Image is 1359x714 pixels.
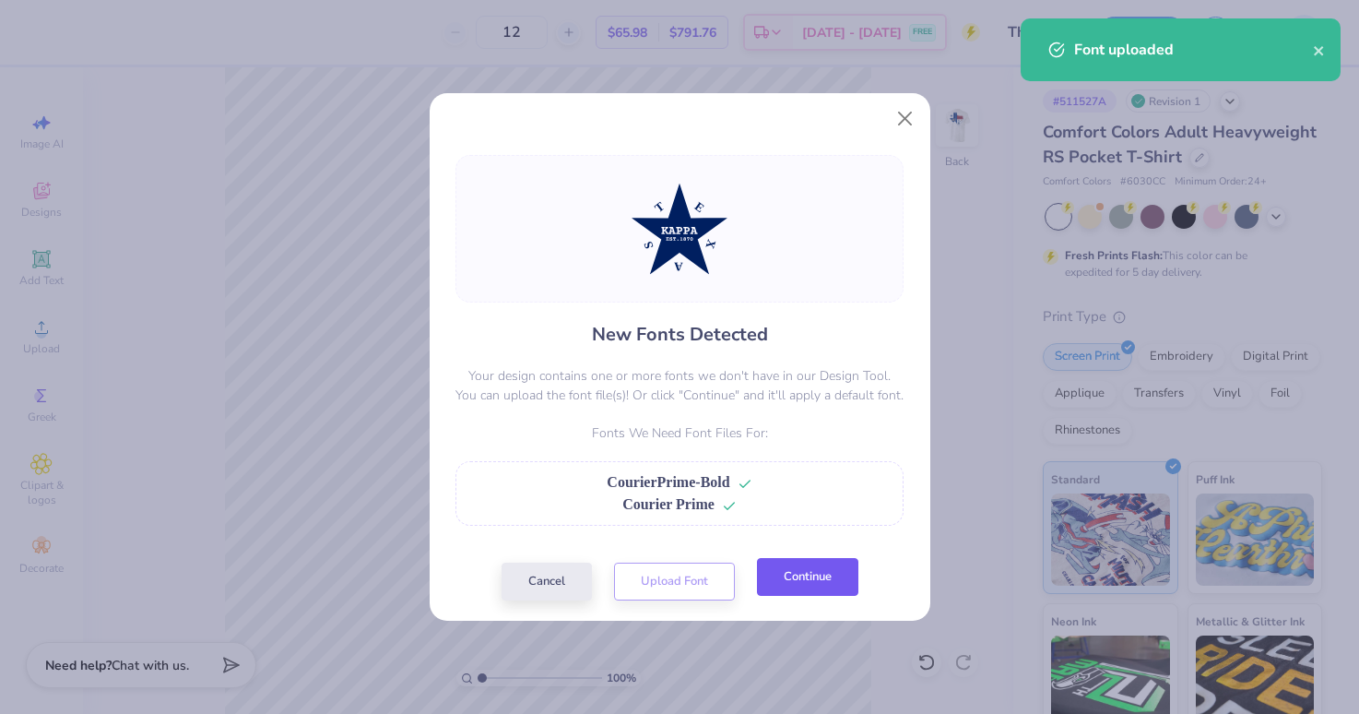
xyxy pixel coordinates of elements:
p: Fonts We Need Font Files For: [455,423,904,443]
div: Font uploaded [1074,39,1313,61]
h4: New Fonts Detected [592,321,768,348]
span: CourierPrime-Bold [607,474,729,490]
span: Courier Prime [622,496,715,512]
button: Continue [757,558,858,596]
button: Cancel [502,563,592,601]
button: Close [887,101,922,136]
button: close [1313,39,1326,61]
p: Your design contains one or more fonts we don't have in our Design Tool. You can upload the font ... [455,366,904,405]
